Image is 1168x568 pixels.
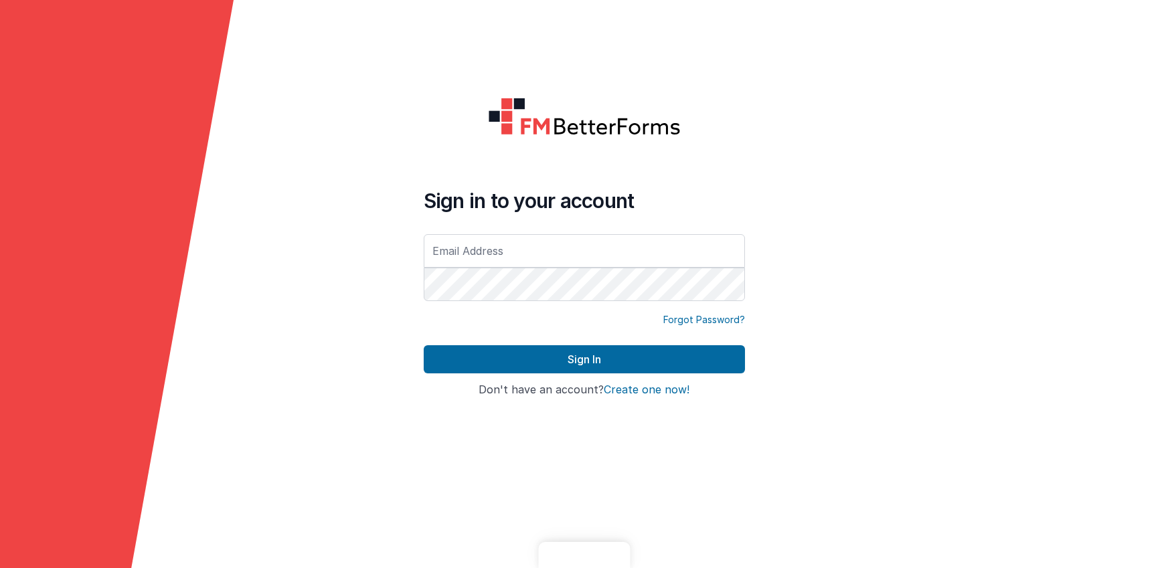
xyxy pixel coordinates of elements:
h4: Don't have an account? [424,384,745,396]
h4: Sign in to your account [424,189,745,213]
button: Sign In [424,345,745,373]
input: Email Address [424,234,745,268]
a: Forgot Password? [663,313,745,326]
button: Create one now! [604,384,689,396]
